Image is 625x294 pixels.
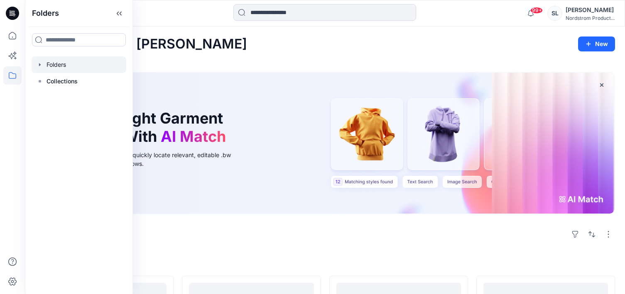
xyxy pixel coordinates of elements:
[566,15,615,21] div: Nordstrom Product...
[56,151,243,168] div: Use text or image search to quickly locate relevant, editable .bw files for faster design workflows.
[47,76,78,86] p: Collections
[566,5,615,15] div: [PERSON_NAME]
[578,36,615,51] button: New
[35,258,615,267] h4: Styles
[56,109,230,145] h1: Find the Right Garment Instantly With
[530,7,543,14] span: 99+
[547,6,562,21] div: SL
[35,36,247,52] h2: Welcome back, [PERSON_NAME]
[161,127,226,146] span: AI Match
